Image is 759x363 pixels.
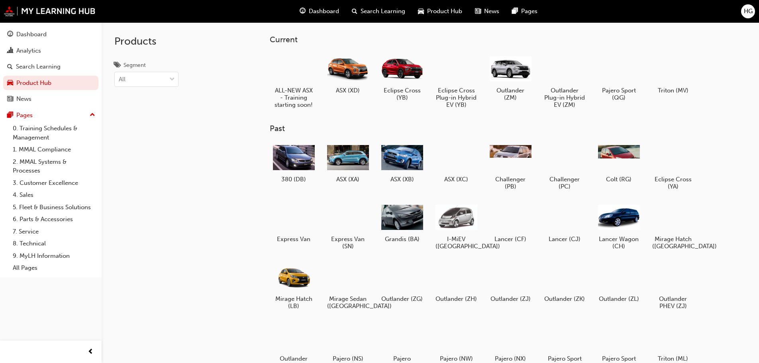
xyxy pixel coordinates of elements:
[649,140,697,193] a: Eclipse Cross (YA)
[10,250,98,262] a: 9. MyLH Information
[435,176,477,183] h5: ASX (XC)
[7,96,13,103] span: news-icon
[652,295,694,310] h5: Outlander PHEV (ZJ)
[598,87,640,101] h5: Pajero Sport (QG)
[119,75,126,84] div: All
[309,7,339,16] span: Dashboard
[378,259,426,306] a: Outlander (ZG)
[381,87,423,101] h5: Eclipse Cross (YB)
[270,200,318,246] a: Express Van
[10,122,98,143] a: 0. Training Schedules & Management
[432,259,480,306] a: Outlander (ZH)
[486,140,534,193] a: Challenger (PB)
[598,235,640,250] h5: Lancer Wagon (CH)
[649,259,697,313] a: Outlander PHEV (ZJ)
[16,94,31,104] div: News
[544,87,586,108] h5: Outlander Plug-in Hybrid EV (ZM)
[327,87,369,94] h5: ASX (XD)
[3,27,98,42] a: Dashboard
[435,355,477,362] h5: Pajero (NW)
[16,46,41,55] div: Analytics
[412,3,469,20] a: car-iconProduct Hub
[273,176,315,183] h5: 380 (DB)
[541,200,588,246] a: Lancer (CJ)
[270,124,722,133] h3: Past
[124,61,146,69] div: Segment
[490,355,531,362] h5: Pajero (NX)
[652,87,694,94] h5: Triton (MV)
[435,235,477,250] h5: I-MiEV ([GEOGRAPHIC_DATA])
[378,200,426,246] a: Grandis (BA)
[7,47,13,55] span: chart-icon
[324,259,372,313] a: Mirage Sedan ([GEOGRAPHIC_DATA])
[114,62,120,69] span: tags-icon
[270,35,722,44] h3: Current
[432,51,480,111] a: Eclipse Cross Plug-in Hybrid EV (YB)
[7,31,13,38] span: guage-icon
[521,7,537,16] span: Pages
[378,51,426,104] a: Eclipse Cross (YB)
[512,6,518,16] span: pages-icon
[16,62,61,71] div: Search Learning
[649,200,697,253] a: Mirage Hatch ([GEOGRAPHIC_DATA])
[273,295,315,310] h5: Mirage Hatch (LB)
[544,235,586,243] h5: Lancer (CJ)
[324,51,372,97] a: ASX (XD)
[744,7,753,16] span: HG
[381,295,423,302] h5: Outlander (ZG)
[273,87,315,108] h5: ALL-NEW ASX - Training starting soon!
[475,6,481,16] span: news-icon
[381,176,423,183] h5: ASX (XB)
[652,235,694,250] h5: Mirage Hatch ([GEOGRAPHIC_DATA])
[486,200,534,246] a: Lancer (CF)
[490,176,531,190] h5: Challenger (PB)
[3,26,98,108] button: DashboardAnalyticsSearch LearningProduct HubNews
[381,235,423,243] h5: Grandis (BA)
[378,140,426,186] a: ASX (XB)
[270,259,318,313] a: Mirage Hatch (LB)
[327,295,369,310] h5: Mirage Sedan ([GEOGRAPHIC_DATA])
[7,80,13,87] span: car-icon
[324,200,372,253] a: Express Van (SN)
[490,87,531,101] h5: Outlander (ZM)
[541,259,588,306] a: Outlander (ZK)
[270,51,318,111] a: ALL-NEW ASX - Training starting soon!
[435,87,477,108] h5: Eclipse Cross Plug-in Hybrid EV (YB)
[595,259,643,306] a: Outlander (ZL)
[300,6,306,16] span: guage-icon
[169,75,175,85] span: down-icon
[10,189,98,201] a: 4. Sales
[352,6,357,16] span: search-icon
[293,3,345,20] a: guage-iconDashboard
[595,51,643,104] a: Pajero Sport (QG)
[114,35,178,48] h2: Products
[506,3,544,20] a: pages-iconPages
[10,262,98,274] a: All Pages
[4,6,96,16] img: mmal
[541,51,588,111] a: Outlander Plug-in Hybrid EV (ZM)
[484,7,499,16] span: News
[327,355,369,362] h5: Pajero (NS)
[598,295,640,302] h5: Outlander (ZL)
[544,295,586,302] h5: Outlander (ZK)
[7,112,13,119] span: pages-icon
[3,59,98,74] a: Search Learning
[544,176,586,190] h5: Challenger (PC)
[486,51,534,104] a: Outlander (ZM)
[90,110,95,120] span: up-icon
[595,200,643,253] a: Lancer Wagon (CH)
[7,63,13,71] span: search-icon
[10,237,98,250] a: 8. Technical
[3,108,98,123] button: Pages
[270,140,318,186] a: 380 (DB)
[16,111,33,120] div: Pages
[435,295,477,302] h5: Outlander (ZH)
[273,235,315,243] h5: Express Van
[490,235,531,243] h5: Lancer (CF)
[652,176,694,190] h5: Eclipse Cross (YA)
[327,235,369,250] h5: Express Van (SN)
[432,200,480,253] a: I-MiEV ([GEOGRAPHIC_DATA])
[652,355,694,362] h5: Triton (ML)
[10,201,98,214] a: 5. Fleet & Business Solutions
